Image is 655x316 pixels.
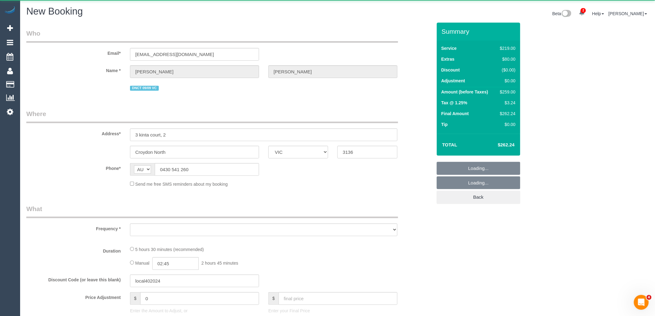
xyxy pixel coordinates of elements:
[561,10,571,18] img: New interface
[647,295,652,300] span: 4
[22,223,125,232] label: Frequency *
[497,110,515,117] div: $262.24
[497,45,515,51] div: $219.00
[609,11,647,16] a: [PERSON_NAME]
[130,48,259,61] input: Email*
[581,8,586,13] span: 2
[497,121,515,128] div: $0.00
[437,191,520,204] a: Back
[441,100,467,106] label: Tax @ 1.25%
[268,308,397,314] p: Enter your Final Price
[4,6,16,15] img: Automaid Logo
[592,11,604,16] a: Help
[22,128,125,137] label: Address*
[130,86,159,91] span: DNCT 09/09 VC
[279,292,397,305] input: final price
[553,11,572,16] a: Beta
[130,292,140,305] span: $
[479,142,514,148] h4: $262.24
[497,56,515,62] div: $80.00
[497,67,515,73] div: ($0.00)
[130,308,259,314] p: Enter the Amount to Adjust, or
[26,204,398,218] legend: What
[202,261,238,266] span: 2 hours 45 minutes
[26,6,83,17] span: New Booking
[22,292,125,301] label: Price Adjustment
[26,109,398,123] legend: Where
[441,78,465,84] label: Adjustment
[497,100,515,106] div: $3.24
[22,65,125,74] label: Name *
[441,89,488,95] label: Amount (before Taxes)
[497,89,515,95] div: $259.00
[337,146,397,158] input: Post Code*
[441,67,460,73] label: Discount
[268,292,279,305] span: $
[135,247,204,252] span: 5 hours 30 minutes (recommended)
[576,6,588,20] a: 2
[634,295,649,310] iframe: Intercom live chat
[268,65,397,78] input: Last Name*
[130,65,259,78] input: First Name*
[155,163,259,176] input: Phone*
[441,45,457,51] label: Service
[441,56,455,62] label: Extras
[22,48,125,56] label: Email*
[497,78,515,84] div: $0.00
[441,110,469,117] label: Final Amount
[22,246,125,254] label: Duration
[130,146,259,158] input: Suburb*
[442,142,458,147] strong: Total
[135,261,150,266] span: Manual
[441,121,448,128] label: Tip
[22,275,125,283] label: Discount Code (or leave this blank)
[22,163,125,171] label: Phone*
[135,182,228,187] span: Send me free SMS reminders about my booking
[26,29,398,43] legend: Who
[442,28,517,35] h3: Summary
